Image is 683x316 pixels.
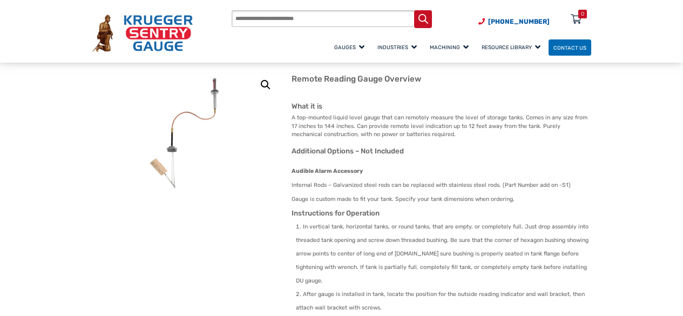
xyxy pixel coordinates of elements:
span: Contact Us [553,44,586,50]
a: Phone Number (920) 434-8860 [478,17,550,26]
li: After gauge is installed in tank, locate the position for the outside reading indicator and wall ... [296,288,591,315]
h2: Remote Reading Gauge Overview [292,74,591,84]
a: View full-screen image gallery [256,75,275,95]
p: A top-mounted liquid level gauge that can remotely measure the level of storage tanks. Comes in a... [292,113,591,139]
img: Krueger Sentry Gauge [92,15,193,52]
h3: What it is [292,102,591,111]
span: Resource Library [482,44,540,50]
a: Resource Library [477,38,549,57]
a: Gauges [329,38,373,57]
h3: Additional Options – Not Included [292,147,591,156]
span: Machining [430,44,469,50]
p: Gauge is custom made to fit your tank. Specify your tank dimensions when ordering. [292,195,591,204]
div: 0 [581,10,584,18]
p: Internal Rods – Galvanized steel rods can be replaced with stainless steel rods. (Part Number add... [292,181,591,190]
strong: Audible Alarm Accessory [292,167,363,174]
h3: Instructions for Operation [292,209,591,218]
a: Contact Us [549,39,591,56]
span: [PHONE_NUMBER] [488,18,550,25]
a: Industries [373,38,425,57]
li: In vertical tank, horizontal tanks, or round tanks, that are empty, or completely full. Just drop... [296,220,591,288]
span: Industries [377,44,417,50]
span: Gauges [334,44,364,50]
a: Machining [425,38,477,57]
